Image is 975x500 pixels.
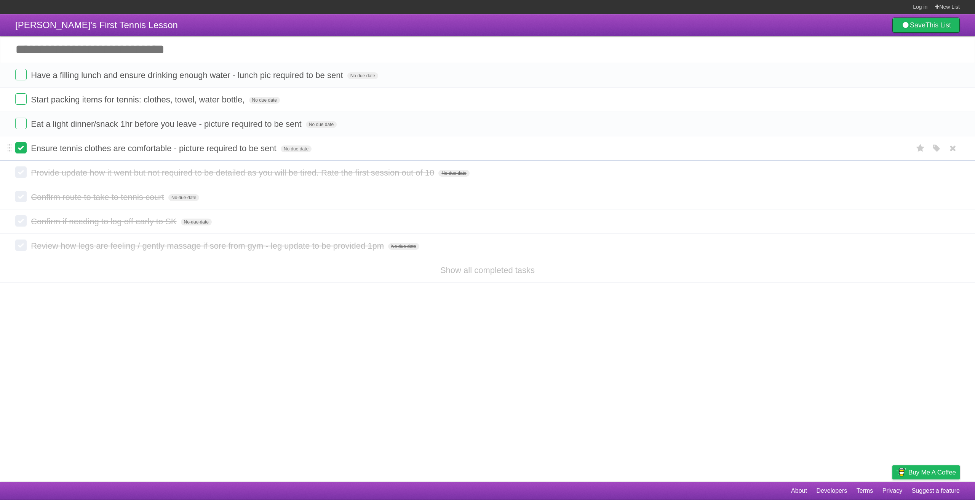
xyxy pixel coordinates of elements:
[306,121,337,128] span: No due date
[913,142,928,155] label: Star task
[791,484,807,498] a: About
[249,97,280,104] span: No due date
[15,93,27,105] label: Done
[857,484,873,498] a: Terms
[31,168,436,177] span: Provide update how it went but not required to be detailed as you will be tired. Rate the first s...
[892,18,960,33] a: SaveThis List
[388,243,419,250] span: No due date
[31,119,304,129] span: Eat a light dinner/snack 1hr before you leave - picture required to be sent
[440,265,535,275] a: Show all completed tasks
[438,170,469,177] span: No due date
[15,191,27,202] label: Done
[925,21,951,29] b: This List
[816,484,847,498] a: Developers
[281,145,312,152] span: No due date
[31,241,386,251] span: Review how legs are feeling / gently massage if sore from gym - leg update to be provided 1pm
[181,219,212,225] span: No due date
[15,118,27,129] label: Done
[15,166,27,178] label: Done
[15,69,27,80] label: Done
[31,192,166,202] span: Confirm route to take to tennis court
[892,465,960,479] a: Buy me a coffee
[896,466,906,479] img: Buy me a coffee
[31,217,178,226] span: Confirm if needing to log off early to SK
[31,70,345,80] span: Have a filling lunch and ensure drinking enough water - lunch pic required to be sent
[347,72,378,79] span: No due date
[15,240,27,251] label: Done
[912,484,960,498] a: Suggest a feature
[15,20,178,30] span: [PERSON_NAME]'s First Tennis Lesson
[908,466,956,479] span: Buy me a coffee
[15,215,27,227] label: Done
[31,95,246,104] span: Start packing items for tennis: clothes, towel, water bottle,
[882,484,902,498] a: Privacy
[15,142,27,153] label: Done
[168,194,199,201] span: No due date
[31,144,278,153] span: Ensure tennis clothes are comfortable - picture required to be sent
